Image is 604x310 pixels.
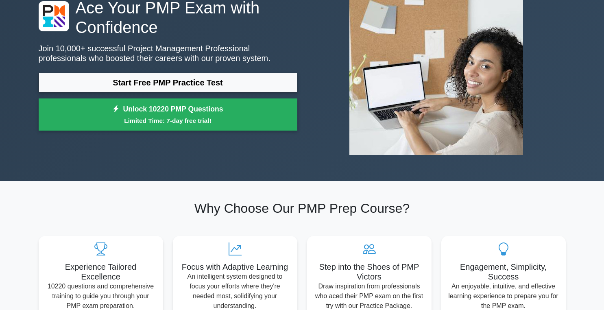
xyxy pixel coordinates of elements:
a: Unlock 10220 PMP QuestionsLimited Time: 7-day free trial! [39,98,297,131]
small: Limited Time: 7-day free trial! [49,116,287,125]
a: Start Free PMP Practice Test [39,73,297,92]
h2: Why Choose Our PMP Prep Course? [39,201,566,216]
h5: Engagement, Simplicity, Success [448,262,559,282]
h5: Experience Tailored Excellence [45,262,157,282]
h5: Focus with Adaptive Learning [179,262,291,272]
h5: Step into the Shoes of PMP Victors [314,262,425,282]
p: Join 10,000+ successful Project Management Professional professionals who boosted their careers w... [39,44,297,63]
